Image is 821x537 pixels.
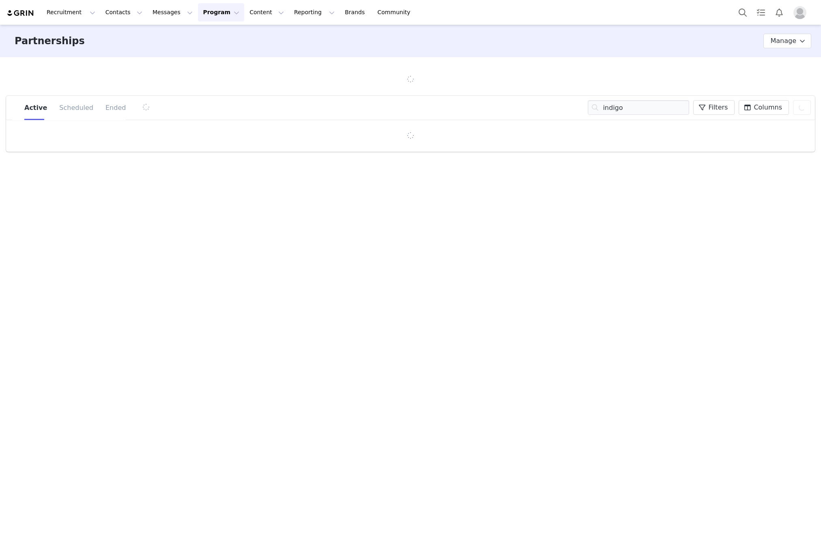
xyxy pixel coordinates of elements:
[340,3,372,21] a: Brands
[770,3,788,21] button: Notifications
[289,3,340,21] button: Reporting
[99,96,126,120] div: Ended
[15,34,85,48] h3: Partnerships
[708,103,728,112] span: Filters
[101,3,147,21] button: Contacts
[53,96,99,120] div: Scheduled
[693,100,735,115] button: Filters
[373,3,419,21] a: Community
[198,3,244,21] button: Program
[739,100,789,115] button: Columns
[24,96,53,120] div: Active
[148,3,198,21] button: Messages
[734,3,752,21] button: Search
[245,3,289,21] button: Content
[42,3,100,21] button: Recruitment
[763,34,811,48] button: Manage
[752,3,770,21] a: Tasks
[6,9,35,17] img: grin logo
[793,6,806,19] img: placeholder-profile.jpg
[754,103,782,112] span: Columns
[588,100,689,115] input: Search
[770,36,796,46] span: Manage
[789,6,815,19] button: Profile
